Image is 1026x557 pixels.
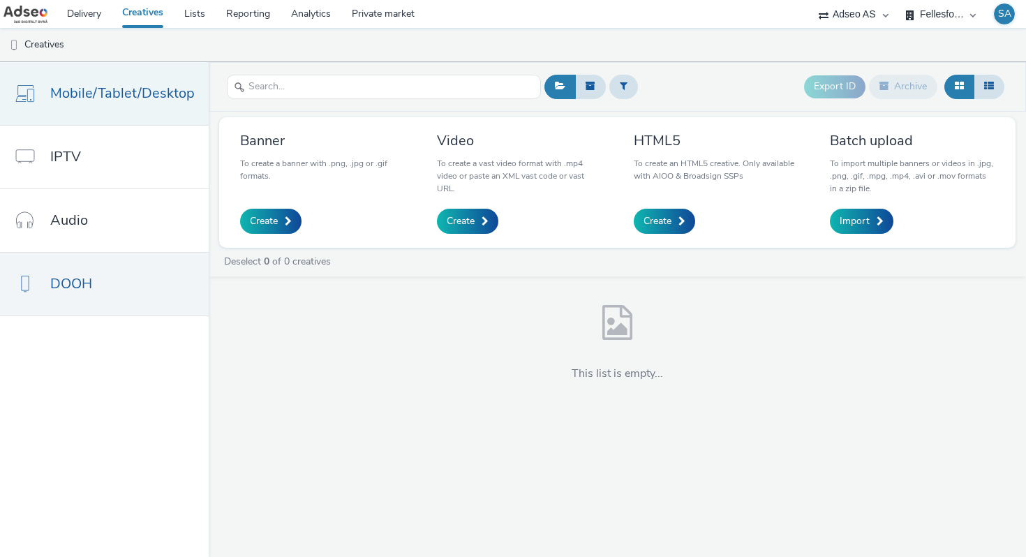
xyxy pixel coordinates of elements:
[50,210,88,230] span: Audio
[437,131,602,150] h3: Video
[437,209,498,234] a: Create
[264,255,269,268] strong: 0
[240,157,405,182] p: To create a banner with .png, .jpg or .gif formats.
[447,214,475,228] span: Create
[644,214,671,228] span: Create
[50,274,92,294] span: DOOH
[634,157,798,182] p: To create an HTML5 creative. Only available with AIOO & Broadsign SSPs
[240,209,302,234] a: Create
[7,38,21,52] img: dooh
[634,209,695,234] a: Create
[830,131,995,150] h3: Batch upload
[223,255,336,268] a: Deselect of 0 creatives
[572,366,663,382] h4: This list is empty...
[998,3,1011,24] div: SA
[227,75,541,99] input: Search...
[944,75,974,98] button: Grid
[250,214,278,228] span: Create
[804,75,865,98] button: Export ID
[3,6,47,23] img: undefined Logo
[240,131,405,150] h3: Banner
[50,147,81,167] span: IPTV
[974,75,1004,98] button: Table
[869,75,937,98] button: Archive
[840,214,870,228] span: Import
[830,157,995,195] p: To import multiple banners or videos in .jpg, .png, .gif, .mpg, .mp4, .avi or .mov formats in a z...
[634,131,798,150] h3: HTML5
[437,157,602,195] p: To create a vast video format with .mp4 video or paste an XML vast code or vast URL.
[830,209,893,234] a: Import
[50,83,195,103] span: Mobile/Tablet/Desktop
